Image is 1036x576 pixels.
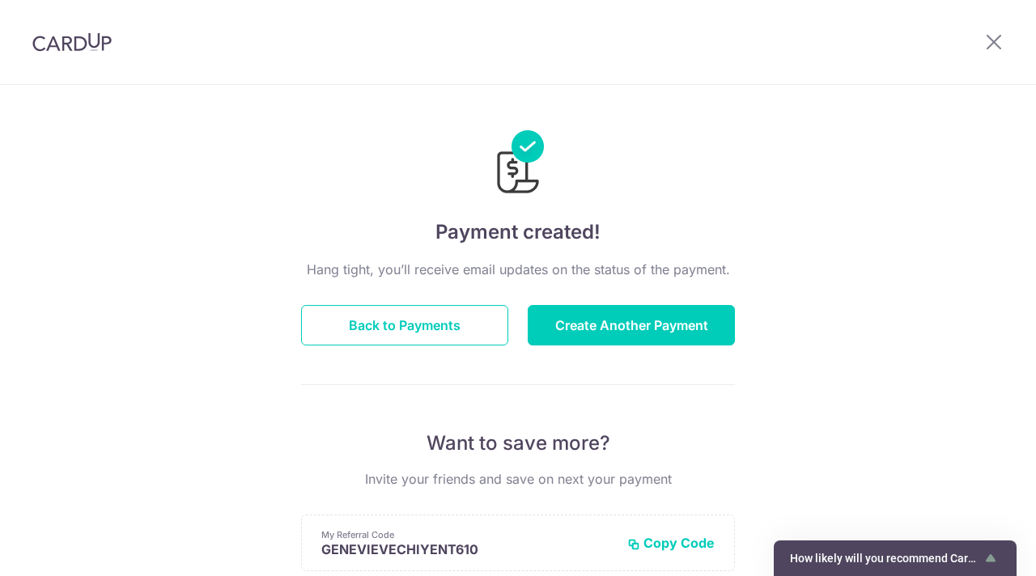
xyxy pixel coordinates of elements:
[932,527,1020,568] iframe: Opens a widget where you can find more information
[790,548,1000,568] button: Show survey - How likely will you recommend CardUp to a friend?
[627,535,715,551] button: Copy Code
[321,541,614,557] p: GENEVIEVECHIYENT610
[301,218,735,247] h4: Payment created!
[301,260,735,279] p: Hang tight, you’ll receive email updates on the status of the payment.
[32,32,112,52] img: CardUp
[790,552,981,565] span: How likely will you recommend CardUp to a friend?
[301,469,735,489] p: Invite your friends and save on next your payment
[321,528,614,541] p: My Referral Code
[301,305,508,345] button: Back to Payments
[301,430,735,456] p: Want to save more?
[528,305,735,345] button: Create Another Payment
[492,130,544,198] img: Payments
